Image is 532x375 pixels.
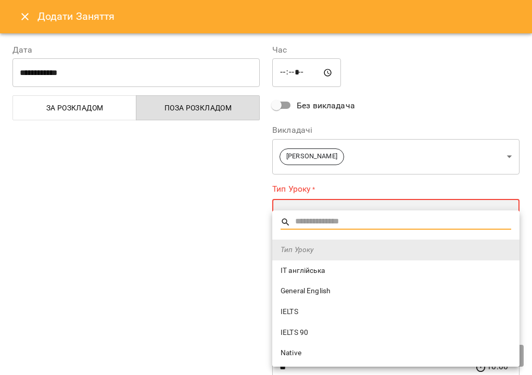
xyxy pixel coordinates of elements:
[281,307,511,317] span: IELTS
[281,328,511,338] span: IELTS 90
[281,348,511,358] span: Native
[281,245,511,255] span: Тип Уроку
[281,286,511,296] span: General English
[281,266,511,276] span: ІТ англійська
